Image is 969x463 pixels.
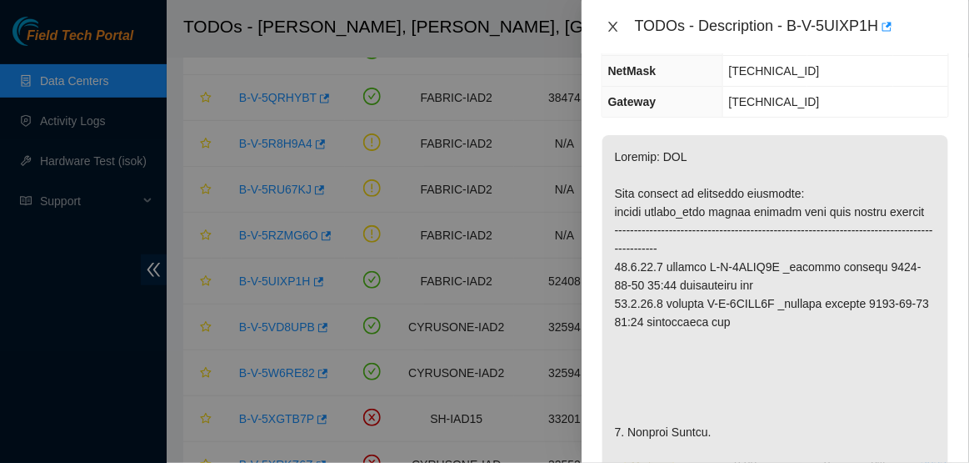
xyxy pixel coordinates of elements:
span: Gateway [608,95,657,108]
span: close [607,20,620,33]
span: [TECHNICAL_ID] [729,64,820,78]
span: [TECHNICAL_ID] [729,95,820,108]
button: Close [602,19,625,35]
div: TODOs - Description - B-V-5UIXP1H [635,13,949,40]
span: NetMask [608,64,657,78]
